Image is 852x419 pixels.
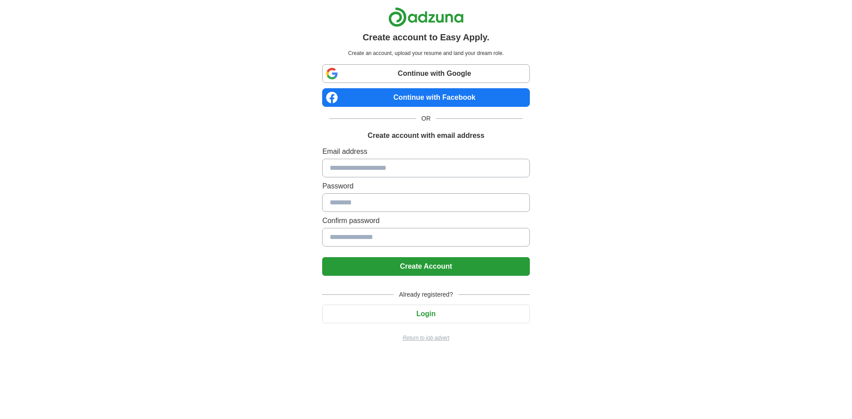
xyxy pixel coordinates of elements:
[322,305,529,323] button: Login
[322,181,529,192] label: Password
[416,114,436,123] span: OR
[394,290,458,299] span: Already registered?
[322,64,529,83] a: Continue with Google
[324,49,528,57] p: Create an account, upload your resume and land your dream role.
[322,215,529,226] label: Confirm password
[322,334,529,342] a: Return to job advert
[322,146,529,157] label: Email address
[388,7,464,27] img: Adzuna logo
[322,88,529,107] a: Continue with Facebook
[367,130,484,141] h1: Create account with email address
[322,257,529,276] button: Create Account
[363,31,489,44] h1: Create account to Easy Apply.
[322,310,529,317] a: Login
